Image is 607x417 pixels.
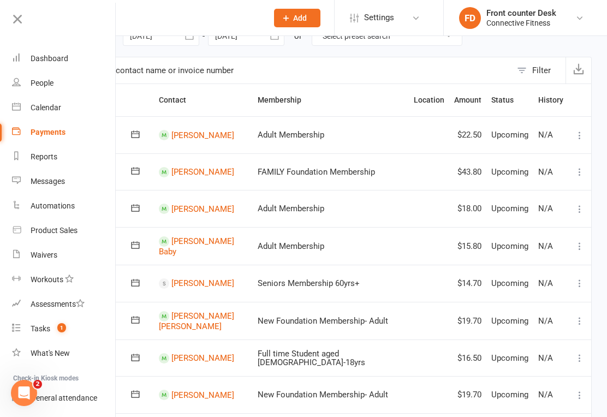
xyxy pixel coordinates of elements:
[12,218,115,243] a: Product Sales
[154,84,253,116] th: Contact
[491,167,528,177] span: Upcoming
[449,302,486,339] td: $19.70
[459,7,481,29] div: FD
[449,376,486,413] td: $19.70
[511,57,566,84] button: Filter
[31,152,57,161] div: Reports
[53,57,511,84] input: Search by contact name or invoice number
[78,84,154,116] th: Due
[491,204,528,213] span: Upcoming
[538,316,553,326] span: N/A
[538,167,553,177] span: N/A
[31,300,85,308] div: Assessments
[171,278,234,288] a: [PERSON_NAME]
[12,46,115,71] a: Dashboard
[491,278,528,288] span: Upcoming
[33,380,42,389] span: 2
[491,241,528,251] span: Upcoming
[258,241,324,251] span: Adult Membership
[449,190,486,227] td: $18.00
[486,84,533,116] th: Status
[31,128,66,136] div: Payments
[159,236,234,257] a: [PERSON_NAME] Baby
[171,353,234,363] a: [PERSON_NAME]
[491,316,528,326] span: Upcoming
[12,317,115,341] a: Tasks 1
[449,339,486,377] td: $16.50
[31,324,50,333] div: Tasks
[31,275,63,284] div: Workouts
[258,167,375,177] span: FAMILY Foundation Membership
[491,130,528,140] span: Upcoming
[12,292,115,317] a: Assessments
[486,8,556,18] div: Front counter Desk
[171,204,234,213] a: [PERSON_NAME]
[449,153,486,190] td: $43.80
[12,120,115,145] a: Payments
[31,177,65,186] div: Messages
[159,311,234,331] a: [PERSON_NAME] [PERSON_NAME]
[364,5,394,30] span: Settings
[258,390,388,400] span: New Foundation Membership- Adult
[274,9,320,27] button: Add
[31,394,97,402] div: General attendance
[253,84,409,116] th: Membership
[491,390,528,400] span: Upcoming
[31,201,75,210] div: Automations
[538,130,553,140] span: N/A
[491,353,528,363] span: Upcoming
[533,84,568,116] th: History
[12,267,115,292] a: Workouts
[12,71,115,96] a: People
[171,167,234,177] a: [PERSON_NAME]
[258,130,324,140] span: Adult Membership
[171,390,234,400] a: [PERSON_NAME]
[57,323,66,332] span: 1
[12,145,115,169] a: Reports
[449,84,486,116] th: Amount
[538,204,553,213] span: N/A
[258,204,324,213] span: Adult Membership
[538,241,553,251] span: N/A
[449,116,486,153] td: $22.50
[449,227,486,265] td: $15.80
[258,349,365,368] span: Full time Student aged [DEMOGRAPHIC_DATA]-18yrs
[538,390,553,400] span: N/A
[31,226,78,235] div: Product Sales
[294,29,302,43] div: or
[293,14,307,22] span: Add
[409,84,449,116] th: Location
[12,341,115,366] a: What's New
[532,64,551,77] div: Filter
[12,194,115,218] a: Automations
[486,18,556,28] div: Connective Fitness
[31,349,70,358] div: What's New
[538,278,553,288] span: N/A
[258,316,388,326] span: New Foundation Membership- Adult
[31,54,68,63] div: Dashboard
[12,386,115,410] a: General attendance kiosk mode
[11,380,37,406] iframe: Intercom live chat
[31,103,61,112] div: Calendar
[31,251,57,259] div: Waivers
[449,265,486,302] td: $14.70
[258,278,360,288] span: Seniors Membership 60yrs+
[12,169,115,194] a: Messages
[171,130,234,140] a: [PERSON_NAME]
[12,96,115,120] a: Calendar
[538,353,553,363] span: N/A
[31,79,53,87] div: People
[12,243,115,267] a: Waivers
[64,10,260,26] input: Search...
